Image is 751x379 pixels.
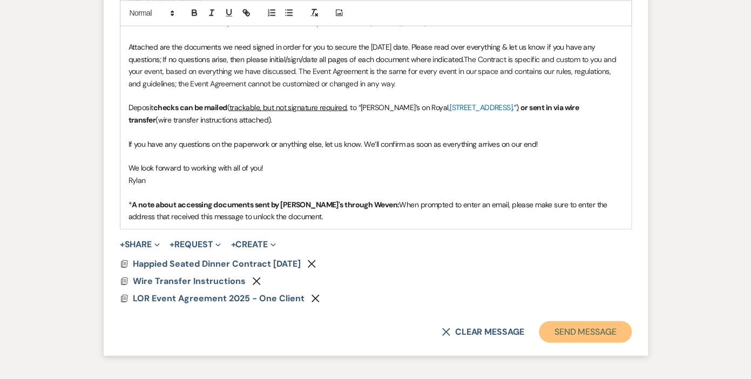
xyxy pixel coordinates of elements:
strong: A note about accessing documents sent by [PERSON_NAME]'s through Weven: [132,199,399,209]
button: Clear message [442,327,524,336]
span: [STREET_ADDRESS] [450,102,512,112]
span: + [231,240,235,248]
span: Attached are the documents we need signed in order for you to secure the [DATE] date. Please read... [128,42,597,63]
p: Rylan [128,174,623,186]
strong: or sent in via wire transfer [128,102,580,124]
span: Happied Seated Dinner Contract [DATE] [133,258,301,269]
button: LOR Event Agreement 2025 - One Client [133,292,307,304]
span: , to “[PERSON_NAME]’s on Royal, [347,102,450,112]
span: If you have any questions on the paperwork or anything else, let us know. We’ll confirm as soon a... [128,139,538,148]
span: When prompted to enter an email, please make sure to enter the address that received this message... [128,199,609,221]
button: Wire Transfer Instructions [133,274,248,287]
span: Deposit [128,102,153,112]
span: LOR Event Agreement 2025 - One Client [133,292,305,303]
span: + [170,240,174,248]
span: (wire transfer instructions attached). [155,114,272,124]
span: .” [512,102,516,112]
button: Request [170,240,221,248]
button: Create [231,240,275,248]
span: Wire Transfer Instructions [133,275,246,286]
button: Send Message [539,321,631,342]
button: Happied Seated Dinner Contract [DATE] [133,257,303,270]
strong: checks can be mailed [153,102,227,112]
span: We are thrilled & honored that your clients have chosen to plan an event at [PERSON_NAME]’s! [128,18,431,28]
span: ( [227,102,229,112]
span: + [120,240,125,248]
button: Share [120,240,160,248]
u: ) [516,102,518,112]
p: The Contract is specific and custom to you and your event, based on everything we have discussed.... [128,40,623,89]
u: trackable, but not signature required [229,102,347,112]
span: We look forward to working with all of you! [128,163,263,172]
